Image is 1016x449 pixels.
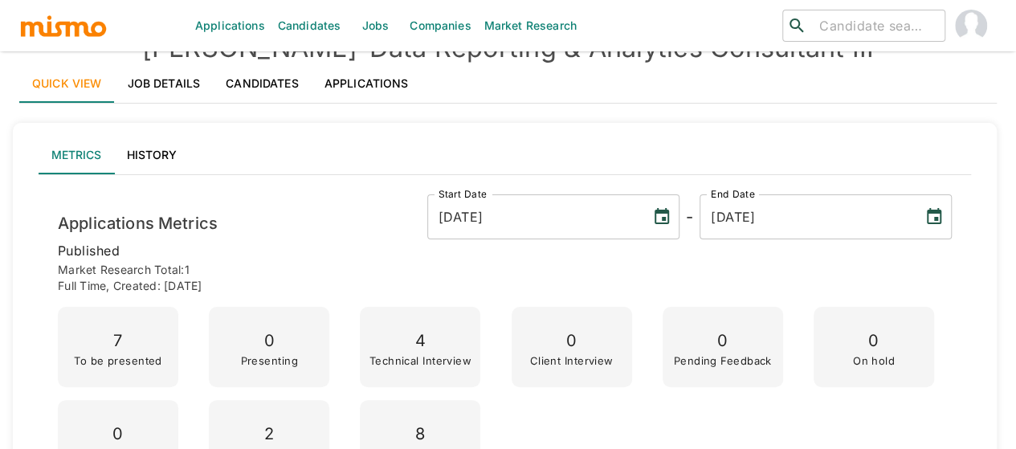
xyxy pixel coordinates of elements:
[58,210,218,236] h6: Applications Metrics
[58,278,952,294] p: Full time , Created: [DATE]
[246,420,292,448] p: 2
[74,355,162,366] p: To be presented
[853,355,895,366] p: On hold
[39,136,971,174] div: lab API tabs example
[104,420,133,448] p: 0
[955,10,987,42] img: Maia Reyes
[213,64,312,103] a: Candidates
[711,187,754,201] label: End Date
[312,64,422,103] a: Applications
[39,136,114,174] button: Metrics
[240,355,297,366] p: Presenting
[114,136,190,174] button: History
[918,201,950,233] button: Choose date, selected date is Sep 5, 2025
[58,239,952,262] p: published
[646,201,678,233] button: Choose date, selected date is Jul 2, 2025
[115,64,214,103] a: Job Details
[74,327,162,355] p: 7
[19,14,108,38] img: logo
[399,420,442,448] p: 8
[439,187,487,201] label: Start Date
[674,327,772,355] p: 0
[58,262,952,278] p: Market Research Total: 1
[19,64,115,103] a: Quick View
[369,355,471,366] p: Technical Interview
[529,327,613,355] p: 0
[813,14,938,37] input: Candidate search
[674,355,772,366] p: Pending Feedback
[240,327,297,355] p: 0
[369,327,471,355] p: 4
[427,194,639,239] input: MM/DD/YYYY
[529,355,613,366] p: Client Interview
[686,204,693,230] h6: -
[853,327,895,355] p: 0
[700,194,912,239] input: MM/DD/YYYY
